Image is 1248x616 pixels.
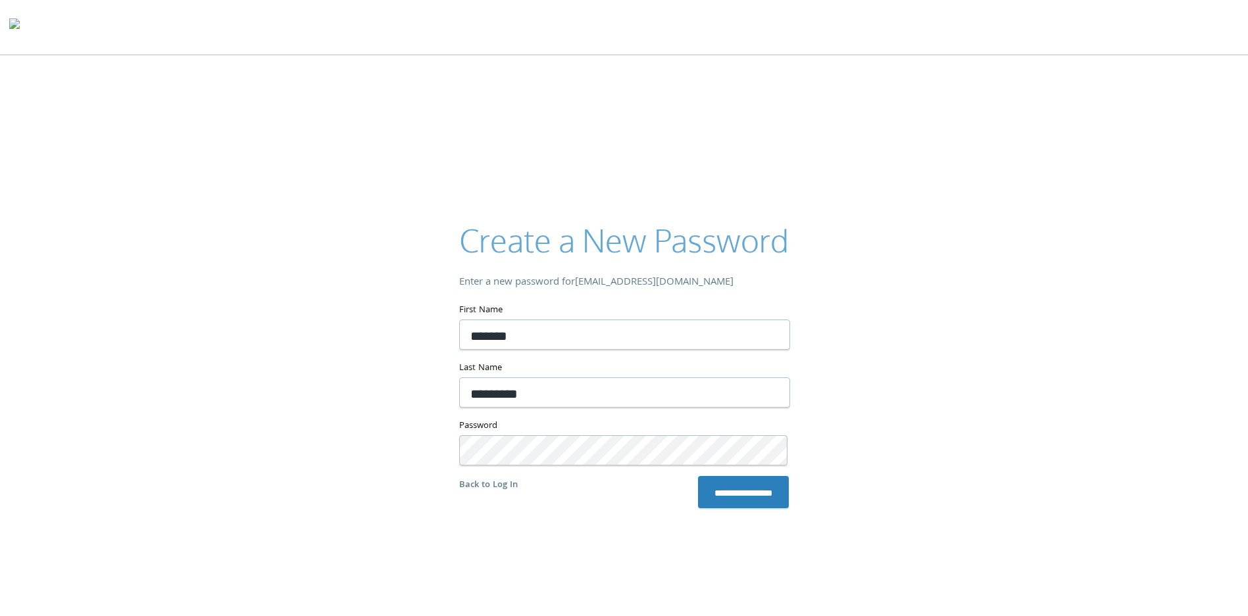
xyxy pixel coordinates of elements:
[459,218,789,262] h2: Create a New Password
[459,418,789,435] label: Password
[459,360,789,377] label: Last Name
[459,273,789,293] div: Enter a new password for [EMAIL_ADDRESS][DOMAIN_NAME]
[762,385,778,400] keeper-lock: Open Keeper Popup
[9,14,20,40] img: todyl-logo-dark.svg
[459,302,789,319] label: First Name
[459,478,518,492] a: Back to Log In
